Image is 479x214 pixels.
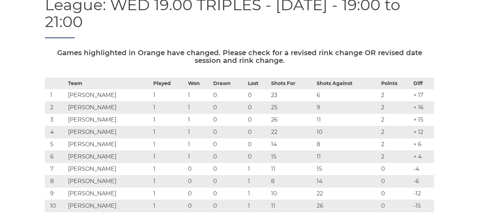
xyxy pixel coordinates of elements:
td: [PERSON_NAME] [66,126,151,138]
td: [PERSON_NAME] [66,138,151,150]
td: -15 [412,200,434,212]
td: [PERSON_NAME] [66,200,151,212]
td: 1 [151,175,186,187]
td: 22 [315,187,379,200]
td: 22 [269,126,315,138]
td: 0 [186,187,211,200]
td: 3 [45,114,66,126]
td: 0 [211,187,246,200]
td: [PERSON_NAME] [66,114,151,126]
td: 1 [151,138,186,150]
td: 15 [315,163,379,175]
td: + 12 [412,126,434,138]
td: 1 [246,163,269,175]
td: 1 [246,175,269,187]
td: + 15 [412,114,434,126]
th: Won [186,78,211,89]
td: 11 [269,200,315,212]
td: 0 [186,163,211,175]
td: 1 [186,89,211,101]
td: [PERSON_NAME] [66,89,151,101]
td: 9 [45,187,66,200]
td: 0 [211,200,246,212]
th: Lost [246,78,269,89]
td: 0 [246,89,269,101]
td: 0 [211,138,246,150]
td: [PERSON_NAME] [66,101,151,114]
h5: Games highlighted in Orange have changed. Please check for a revised rink change OR revised date ... [45,49,434,64]
th: Diff [412,78,434,89]
td: 1 [151,114,186,126]
td: 1 [151,150,186,163]
td: 14 [269,138,315,150]
td: 8 [315,138,379,150]
td: 10 [269,187,315,200]
td: 26 [315,200,379,212]
td: 1 [151,126,186,138]
td: 5 [45,138,66,150]
td: 0 [379,187,412,200]
td: 4 [45,126,66,138]
td: 1 [246,187,269,200]
td: 0 [246,101,269,114]
td: 6 [315,89,379,101]
td: [PERSON_NAME] [66,150,151,163]
td: [PERSON_NAME] [66,175,151,187]
td: 0 [211,175,246,187]
td: 1 [186,114,211,126]
td: 0 [211,89,246,101]
td: 23 [269,89,315,101]
td: 26 [269,114,315,126]
td: 11 [315,150,379,163]
td: 10 [315,126,379,138]
td: + 16 [412,101,434,114]
td: 0 [211,114,246,126]
td: 1 [151,163,186,175]
td: 0 [379,163,412,175]
th: Played [151,78,186,89]
td: + 6 [412,138,434,150]
td: 2 [379,150,412,163]
td: 1 [186,126,211,138]
td: 8 [45,175,66,187]
td: [PERSON_NAME] [66,187,151,200]
td: 7 [45,163,66,175]
td: 10 [45,200,66,212]
td: 2 [379,89,412,101]
td: 9 [315,101,379,114]
td: 15 [269,150,315,163]
td: 1 [151,101,186,114]
td: 11 [315,114,379,126]
td: 0 [246,150,269,163]
td: -6 [412,175,434,187]
td: + 17 [412,89,434,101]
td: 14 [315,175,379,187]
td: 1 [151,187,186,200]
th: Shots For [269,78,315,89]
td: 0 [379,200,412,212]
td: 0 [246,114,269,126]
td: + 4 [412,150,434,163]
td: 0 [186,175,211,187]
td: 0 [379,175,412,187]
td: 1 [186,101,211,114]
td: 2 [379,138,412,150]
td: 2 [379,114,412,126]
td: 1 [151,89,186,101]
td: 0 [246,138,269,150]
th: Shots Against [315,78,379,89]
td: 0 [211,150,246,163]
td: 1 [186,150,211,163]
td: 2 [45,101,66,114]
td: [PERSON_NAME] [66,163,151,175]
td: 11 [269,163,315,175]
td: 0 [211,101,246,114]
td: 0 [186,200,211,212]
th: Team [66,78,151,89]
td: 25 [269,101,315,114]
td: -12 [412,187,434,200]
td: 2 [379,126,412,138]
td: 0 [211,163,246,175]
td: 0 [246,126,269,138]
td: 8 [269,175,315,187]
